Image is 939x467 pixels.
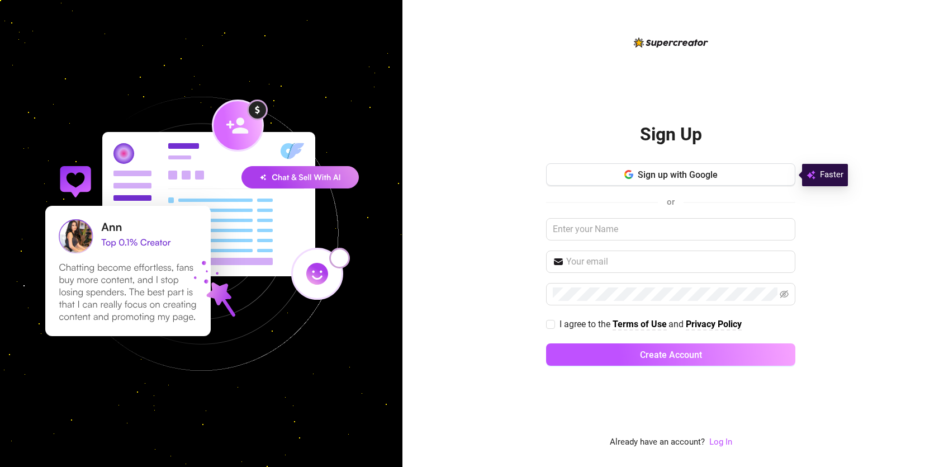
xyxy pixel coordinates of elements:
[709,437,732,447] a: Log In
[546,343,795,366] button: Create Account
[613,319,667,331] a: Terms of Use
[780,290,789,299] span: eye-invisible
[640,123,702,146] h2: Sign Up
[820,168,843,182] span: Faster
[613,319,667,329] strong: Terms of Use
[667,197,675,207] span: or
[807,168,815,182] img: svg%3e
[634,37,708,48] img: logo-BBDzfeDw.svg
[709,436,732,449] a: Log In
[8,40,395,427] img: signup-background-D0MIrEPF.svg
[686,319,742,331] a: Privacy Policy
[686,319,742,329] strong: Privacy Policy
[610,436,705,449] span: Already have an account?
[638,169,718,180] span: Sign up with Google
[546,218,795,240] input: Enter your Name
[640,350,702,360] span: Create Account
[668,319,686,329] span: and
[559,319,613,329] span: I agree to the
[546,163,795,186] button: Sign up with Google
[566,255,789,268] input: Your email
